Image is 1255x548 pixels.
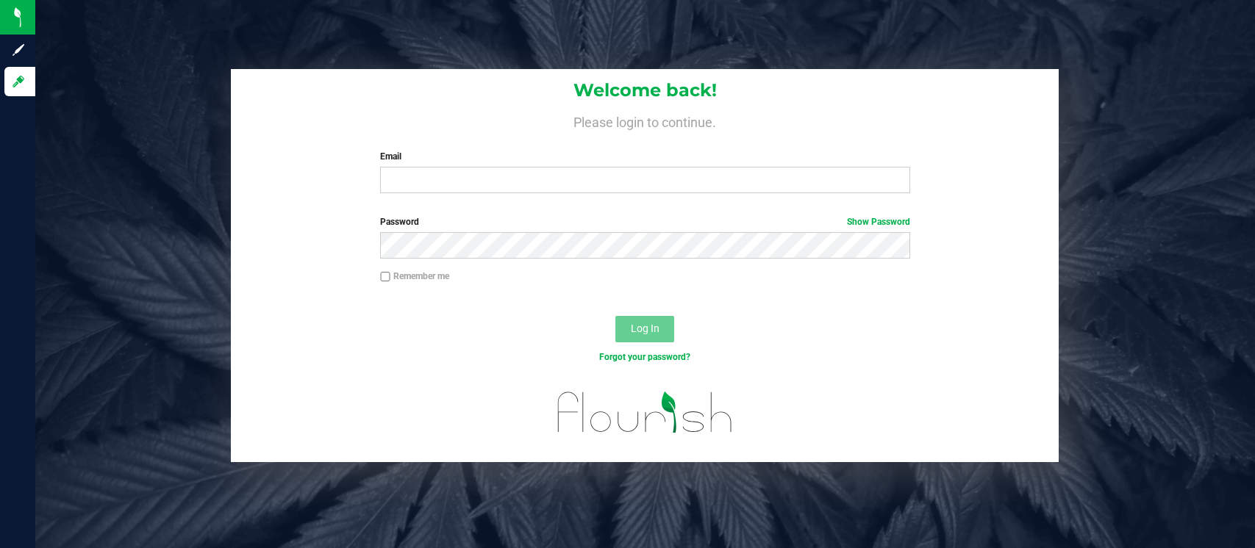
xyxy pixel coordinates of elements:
button: Log In [615,316,674,342]
a: Show Password [847,217,910,227]
h4: Please login to continue. [231,112,1059,129]
a: Forgot your password? [599,352,690,362]
label: Remember me [380,270,449,283]
h1: Welcome back! [231,81,1059,100]
span: Password [380,217,419,227]
inline-svg: Log in [11,74,26,89]
span: Log In [631,322,659,334]
inline-svg: Sign up [11,43,26,57]
img: flourish_logo.svg [542,379,748,446]
input: Remember me [380,272,390,282]
label: Email [380,150,910,163]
